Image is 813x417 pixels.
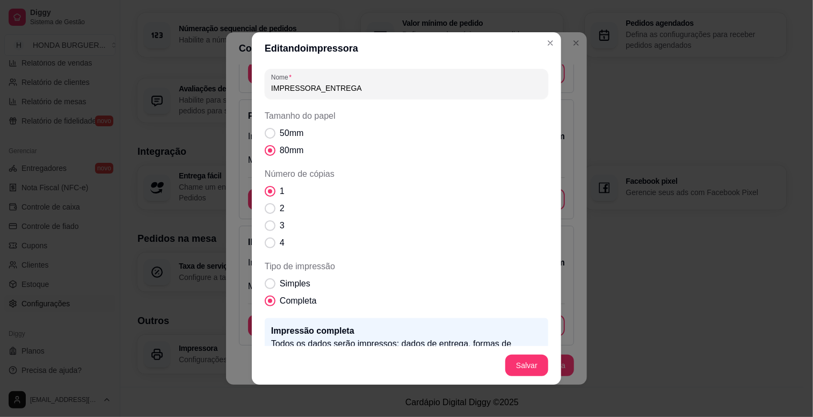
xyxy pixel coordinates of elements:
label: Nome [271,73,295,82]
span: Simples [280,277,310,290]
span: 80mm [280,144,303,157]
p: Todos os dados serão impressos: dados de entrega, formas de pagamento e dados do cliente. [271,337,542,363]
span: Completa [280,294,316,307]
div: Número de cópias [265,168,548,249]
div: Tipo de impressão [265,260,548,307]
button: Salvar [505,355,548,376]
span: 3 [280,219,285,232]
button: Close [542,34,559,52]
span: 4 [280,236,285,249]
div: Tamanho do papel [265,110,548,157]
span: 2 [280,202,285,215]
span: Tipo de impressão [265,260,548,273]
span: Tamanho do papel [265,110,548,123]
p: Impressão completa [271,325,542,337]
header: Editando impressora [252,32,561,64]
input: Nome [271,83,542,94]
span: 50mm [280,127,303,140]
span: Número de cópias [265,168,548,181]
span: 1 [280,185,285,198]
